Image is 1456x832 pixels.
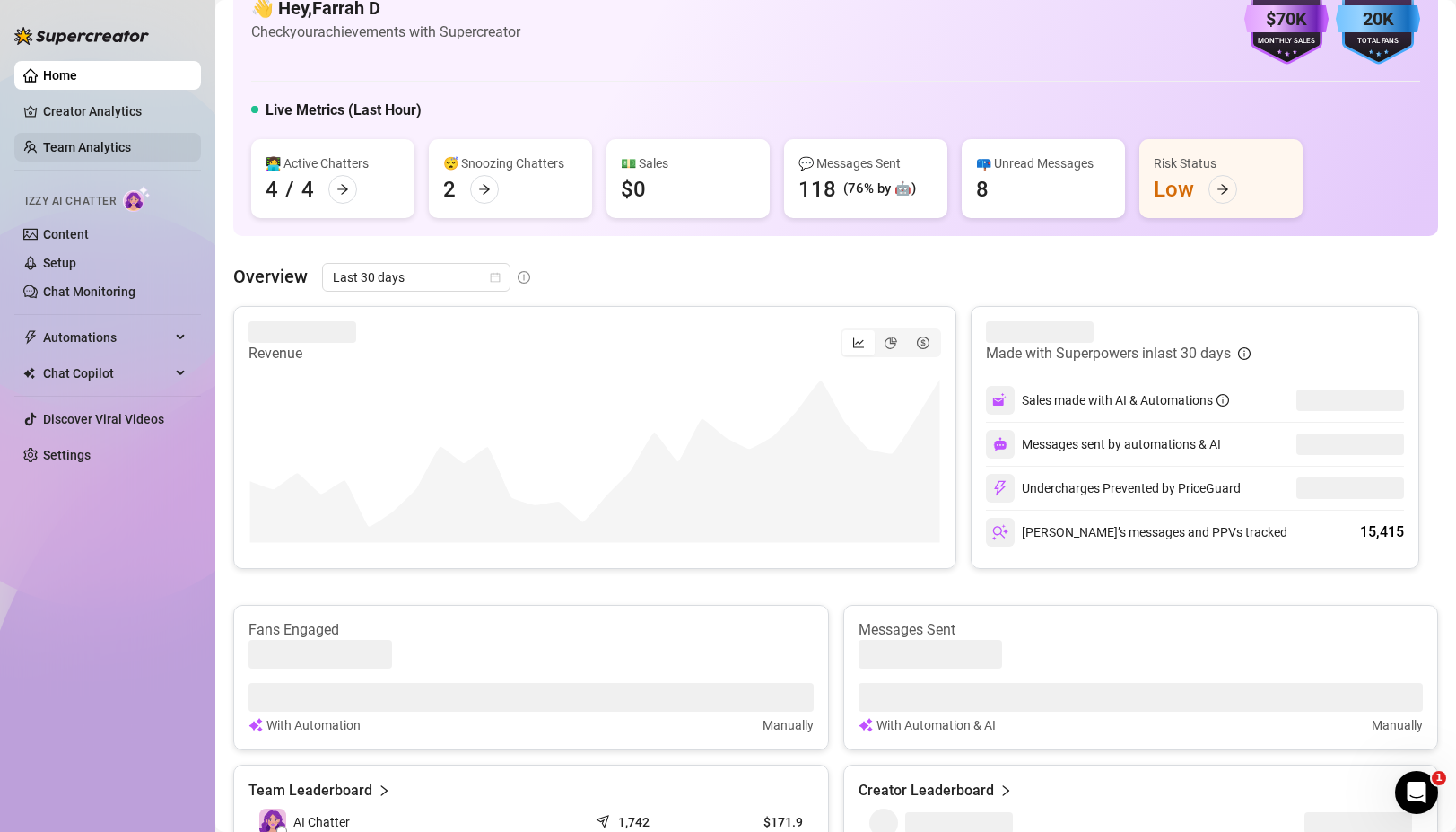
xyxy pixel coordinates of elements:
[43,140,131,154] a: Team Analytics
[43,256,76,270] a: Setup
[618,813,650,831] article: 1,742
[917,337,929,349] span: dollar-circle
[841,328,941,357] div: segmented control
[266,175,278,204] div: 4
[1216,394,1229,407] span: info-circle
[885,337,897,349] span: pie-chart
[293,812,350,832] span: AI Chatter
[23,367,35,380] img: Chat Copilot
[1360,521,1404,543] div: 15,415
[859,715,873,735] img: svg%3e
[1238,347,1251,360] span: info-circle
[43,448,91,462] a: Settings
[43,97,187,126] a: Creator Analytics
[301,175,314,204] div: 4
[596,810,614,828] span: send
[443,175,456,204] div: 2
[999,780,1012,801] span: right
[992,480,1008,496] img: svg%3e
[248,343,356,364] article: Revenue
[248,620,814,640] article: Fans Engaged
[478,183,491,196] span: arrow-right
[248,780,372,801] article: Team Leaderboard
[986,474,1241,503] div: Undercharges Prevented by PriceGuard
[490,272,501,283] span: calendar
[798,153,933,173] div: 💬 Messages Sent
[266,100,422,121] h5: Live Metrics (Last Hour)
[43,68,77,83] a: Home
[43,359,170,388] span: Chat Copilot
[986,343,1231,364] article: Made with Superpowers in last 30 days
[876,715,996,735] article: With Automation & AI
[43,323,170,352] span: Automations
[248,715,263,735] img: svg%3e
[986,518,1287,547] div: [PERSON_NAME]’s messages and PPVs tracked
[43,285,135,299] a: Chat Monitoring
[976,153,1111,173] div: 📪 Unread Messages
[1244,5,1329,33] div: $70K
[123,186,151,212] img: AI Chatter
[711,813,803,831] article: $171.9
[336,183,349,196] span: arrow-right
[859,620,1424,640] article: Messages Sent
[23,330,38,345] span: thunderbolt
[992,524,1008,540] img: svg%3e
[986,430,1221,459] div: Messages sent by automations & AI
[852,337,865,349] span: line-chart
[1244,36,1329,48] div: Monthly Sales
[859,780,994,801] article: Creator Leaderboard
[1336,5,1420,33] div: 20K
[233,263,308,290] article: Overview
[763,715,814,735] article: Manually
[43,412,164,426] a: Discover Viral Videos
[266,153,400,173] div: 👩‍💻 Active Chatters
[993,437,1007,451] img: svg%3e
[992,392,1008,408] img: svg%3e
[976,175,989,204] div: 8
[1022,390,1229,410] div: Sales made with AI & Automations
[1336,36,1420,48] div: Total Fans
[378,780,390,801] span: right
[621,175,646,204] div: $0
[14,27,149,45] img: logo-BBDzfeDw.svg
[333,264,500,291] span: Last 30 days
[251,21,520,43] article: Check your achievements with Supercreator
[798,175,836,204] div: 118
[843,179,916,200] div: (76% by 🤖)
[266,715,361,735] article: With Automation
[518,271,530,284] span: info-circle
[1372,715,1423,735] article: Manually
[25,193,116,210] span: Izzy AI Chatter
[1154,153,1288,173] div: Risk Status
[1395,771,1438,814] iframe: Intercom live chat
[621,153,755,173] div: 💵 Sales
[1216,183,1229,196] span: arrow-right
[43,227,89,241] a: Content
[1432,771,1446,785] span: 1
[443,153,578,173] div: 😴 Snoozing Chatters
